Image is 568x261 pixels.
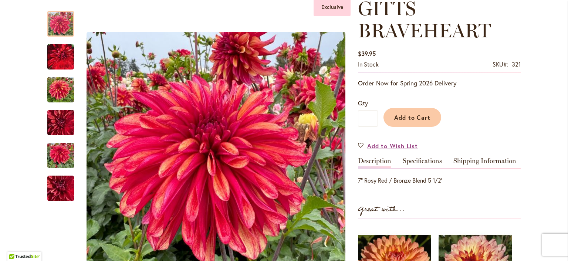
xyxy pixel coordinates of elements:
[47,135,81,168] div: GITTS BRAVEHEART
[493,60,508,68] strong: SKU
[47,4,81,37] div: GITTS BRAVEHEART
[403,157,442,168] a: Specifications
[367,142,418,150] span: Add to Wish List
[47,168,74,201] div: GITTS BRAVEHEART
[6,235,26,255] iframe: Launch Accessibility Center
[358,60,379,68] span: In stock
[47,138,74,173] img: GITTS BRAVEHEART
[47,40,74,73] img: GITTS BRAVEHEART
[383,108,441,127] button: Add to Cart
[358,157,391,168] a: Description
[358,50,376,57] span: $39.95
[358,203,405,216] strong: Great with...
[47,70,81,102] div: GITTS BRAVEHEART
[34,169,87,209] img: GITTS BRAVEHEART
[47,102,81,135] div: GITTS BRAVEHEART
[512,60,521,69] div: 321
[358,99,368,107] span: Qty
[47,72,74,108] img: GITTS BRAVEHEART
[394,113,431,121] span: Add to Cart
[358,79,521,88] p: Order Now for Spring 2026 Delivery
[358,176,521,185] p: 7" Rosy Red / Bronze Blend 5 1/2'
[358,157,521,185] div: Detailed Product Info
[358,142,418,150] a: Add to Wish List
[453,157,516,168] a: Shipping Information
[358,60,379,69] div: Availability
[47,105,74,140] img: GITTS BRAVEHEART
[47,37,81,70] div: GITTS BRAVEHEART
